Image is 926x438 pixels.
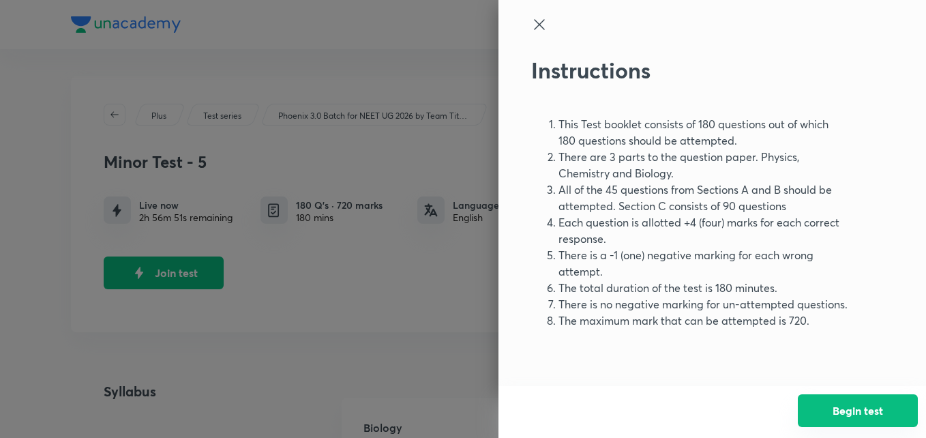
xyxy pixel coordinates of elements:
li: Each question is allotted +4 (four) marks for each correct response. [558,214,848,247]
li: The total duration of the test is 180 minutes. [558,280,848,296]
li: All of the 45 questions from Sections A and B should be attempted. Section C consists of 90 quest... [558,181,848,214]
li: There is a -1 (one) negative marking for each wrong attempt. [558,247,848,280]
li: There are 3 parts to the question paper. Physics, Chemistry and Biology. [558,149,848,181]
li: This Test booklet consists of 180 questions out of which 180 questions should be attempted. [558,116,848,149]
li: The maximum mark that can be attempted is 720. [558,312,848,329]
h2: Instructions [531,57,848,83]
li: There is no negative marking for un-attempted questions. [558,296,848,312]
button: Begin test [798,394,918,427]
